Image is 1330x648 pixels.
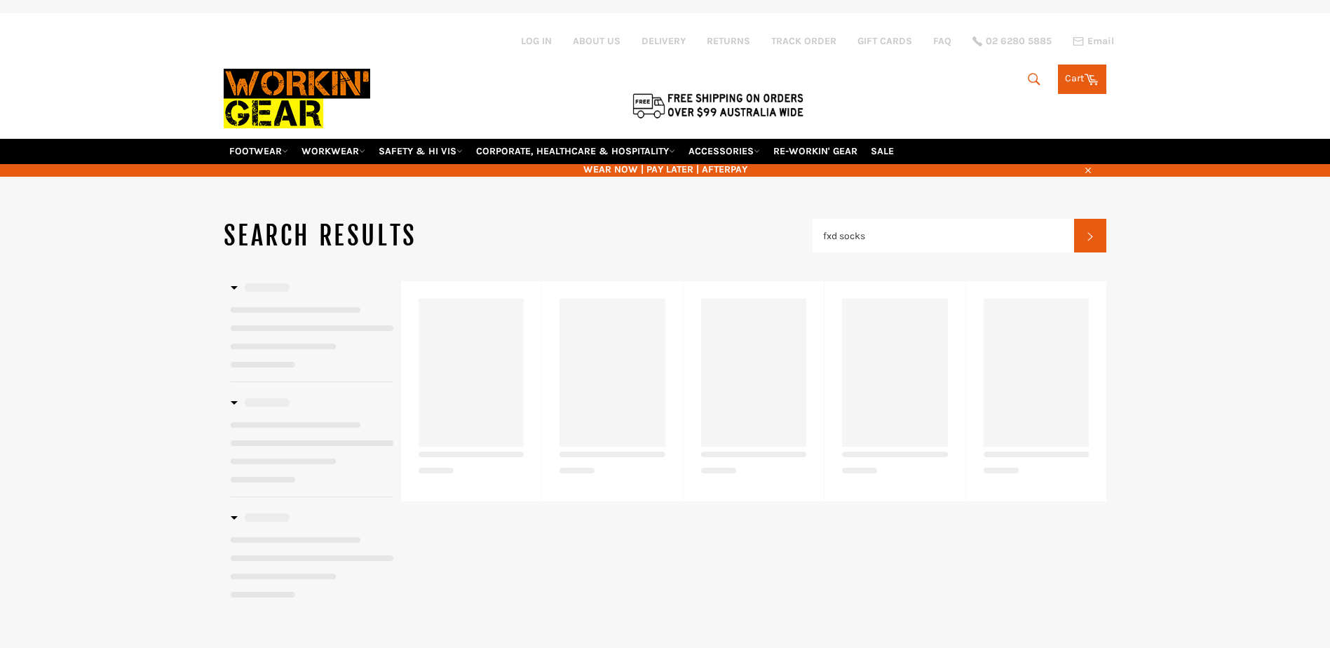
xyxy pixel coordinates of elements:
a: Email [1073,36,1114,47]
a: DELIVERY [642,34,686,48]
a: RETURNS [707,34,750,48]
a: WORKWEAR [296,139,371,163]
a: RE-WORKIN' GEAR [768,139,863,163]
span: Email [1087,36,1114,46]
span: 02 6280 5885 [986,36,1052,46]
a: Log in [521,35,552,47]
a: ABOUT US [573,34,620,48]
a: 02 6280 5885 [972,36,1052,46]
img: Workin Gear leaders in Workwear, Safety Boots, PPE, Uniforms. Australia's No.1 in Workwear [224,59,370,138]
a: GIFT CARDS [857,34,912,48]
h1: Search results [224,219,813,254]
a: CORPORATE, HEALTHCARE & HOSPITALITY [470,139,681,163]
a: Cart [1058,65,1106,94]
a: FOOTWEAR [224,139,294,163]
a: ACCESSORIES [683,139,766,163]
a: SAFETY & HI VIS [373,139,468,163]
span: WEAR NOW | PAY LATER | AFTERPAY [224,163,1107,176]
a: SALE [865,139,900,163]
a: FAQ [933,34,951,48]
img: Flat $9.95 shipping Australia wide [630,90,806,120]
a: TRACK ORDER [771,34,836,48]
input: Search [813,219,1075,252]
